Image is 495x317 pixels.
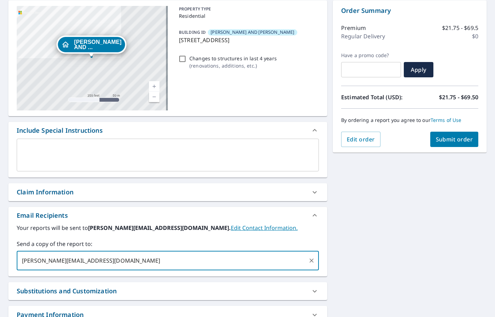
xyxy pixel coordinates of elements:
p: $21.75 - $69.5 [442,24,478,32]
p: By ordering a report you agree to our [341,117,478,123]
p: ( renovations, additions, etc. ) [189,62,277,69]
p: Estimated Total (USD): [341,93,410,101]
span: Submit order [436,136,473,143]
div: Substitutions and Customization [8,282,327,300]
a: EditContactInfo [231,224,298,232]
span: [PERSON_NAME] AND [PERSON_NAME] [211,29,294,36]
a: Current Level 17, Zoom In [149,81,159,92]
div: Email Recipients [8,207,327,224]
p: $0 [472,32,478,40]
p: BUILDING ID [179,29,206,35]
p: Residential [179,12,316,20]
div: Include Special Instructions [17,126,103,135]
label: Have a promo code? [341,52,401,59]
p: Order Summary [341,6,478,15]
button: Clear [307,256,316,265]
p: $21.75 - $69.50 [439,93,478,101]
label: Your reports will be sent to [17,224,319,232]
a: Current Level 17, Zoom Out [149,92,159,102]
p: Premium [341,24,366,32]
div: Claim Information [8,183,327,201]
span: [PERSON_NAME] AND ... [74,39,121,50]
span: Apply [409,66,428,74]
b: [PERSON_NAME][EMAIL_ADDRESS][DOMAIN_NAME]. [88,224,231,232]
span: Edit order [347,136,375,143]
div: Substitutions and Customization [17,286,117,296]
p: Regular Delivery [341,32,385,40]
div: Email Recipients [17,211,68,220]
button: Apply [404,62,433,77]
div: Dropped pin, building PETER AND ANN FELDMAN, Residential property, 5777 Timberwood Ln Almont, MI ... [56,36,126,57]
label: Send a copy of the report to: [17,240,319,248]
p: Changes to structures in last 4 years [189,55,277,62]
p: [STREET_ADDRESS] [179,36,316,44]
button: Submit order [430,132,479,147]
div: Include Special Instructions [8,122,327,139]
p: PROPERTY TYPE [179,6,316,12]
a: Terms of Use [431,117,462,123]
button: Edit order [341,132,380,147]
div: Claim Information [17,187,73,197]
